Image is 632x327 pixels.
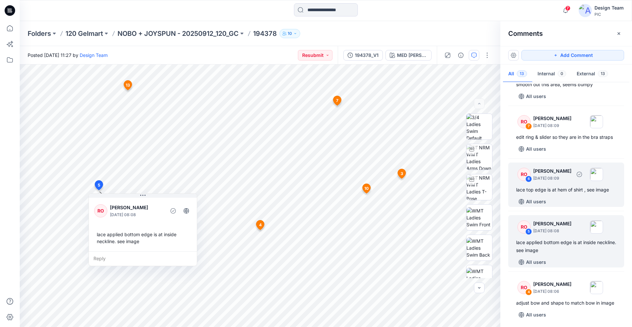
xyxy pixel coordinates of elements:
[526,145,546,153] p: All users
[279,29,300,38] button: 10
[401,171,403,177] span: 3
[517,281,531,294] div: RO
[533,175,571,182] p: [DATE] 08:09
[253,29,277,38] p: 194378
[526,92,546,100] p: All users
[525,228,532,235] div: 5
[565,6,570,11] span: 7
[118,29,239,38] a: NOBO + JOYSPUN - 20250912_120_GC
[516,144,549,154] button: All users
[598,70,608,77] span: 13
[579,4,592,17] img: avatar
[28,52,108,59] span: Posted [DATE] 11:27 by
[526,258,546,266] p: All users
[89,251,197,266] div: Reply
[110,204,164,212] p: [PERSON_NAME]
[385,50,432,61] button: MED [PERSON_NAME]
[533,288,571,295] p: [DATE] 08:06
[28,29,51,38] a: Folders
[516,91,549,102] button: All users
[571,66,613,83] button: External
[516,239,616,254] div: lace applied bottom edge is at inside neckline. see image
[508,30,543,38] h2: Comments
[355,52,379,59] div: 194378_V1
[466,238,492,258] img: WMT Ladies Swim Back
[503,66,532,83] button: All
[533,228,571,234] p: [DATE] 08:08
[466,268,492,289] img: WMT Ladies Swim Left
[516,81,616,88] div: smooth out this area, seems bumpy
[533,220,571,228] p: [PERSON_NAME]
[516,186,616,194] div: lace top edge is at hem of shirt , see image
[466,207,492,228] img: WMT Ladies Swim Front
[397,52,427,59] div: MED HEATHER GRAY
[533,114,571,122] p: [PERSON_NAME]
[525,289,532,295] div: 4
[288,30,292,37] p: 10
[517,70,527,77] span: 13
[516,299,616,307] div: adjust bow and shape to match bow in image
[94,204,107,217] div: RO
[594,4,624,12] div: Design Team
[526,311,546,319] p: All users
[466,174,492,200] img: TT NRM WMT Ladies T-Pose
[126,82,130,88] span: 13
[533,122,571,129] p: [DATE] 08:09
[516,257,549,267] button: All users
[532,66,571,83] button: Internal
[343,50,383,61] button: 194378_V1
[517,115,531,128] div: RO
[516,133,616,141] div: edit ring & slider so they are in the bra straps
[526,198,546,206] p: All users
[525,176,532,182] div: 6
[98,182,100,188] span: 5
[516,310,549,320] button: All users
[533,280,571,288] p: [PERSON_NAME]
[594,12,624,17] div: PIC
[94,228,192,247] div: lace applied bottom edge is at inside neckline. see image
[525,123,532,130] div: 7
[80,52,108,58] a: Design Team
[336,98,338,104] span: 7
[533,167,571,175] p: [PERSON_NAME]
[110,212,164,218] p: [DATE] 08:08
[259,222,262,228] span: 4
[364,186,369,191] span: 10
[558,70,566,77] span: 0
[456,50,466,61] button: Details
[466,144,492,170] img: TT NRM WMT Ladies Arms Down
[516,196,549,207] button: All users
[466,114,492,139] img: 3/4 Ladies Swim Default
[517,220,531,234] div: RO
[66,29,103,38] a: 120 Gelmart
[517,168,531,181] div: RO
[521,50,624,61] button: Add Comment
